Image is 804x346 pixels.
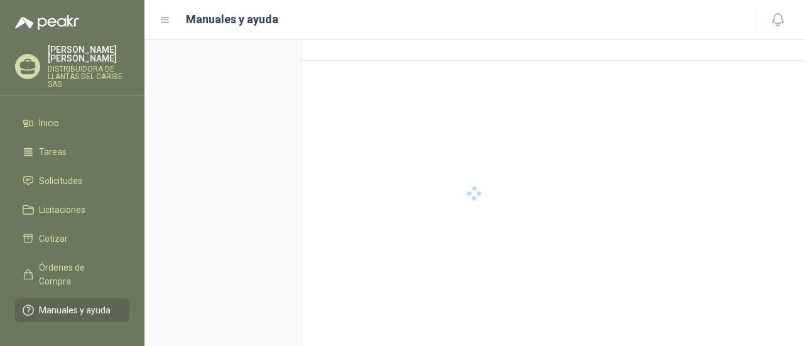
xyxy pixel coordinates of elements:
a: Solicitudes [15,169,129,193]
p: [PERSON_NAME] [PERSON_NAME] [48,45,129,63]
span: Órdenes de Compra [39,261,117,288]
a: Licitaciones [15,198,129,222]
p: DISTRIBUIDORA DE LLANTAS DEL CARIBE SAS [48,65,129,88]
span: Inicio [39,116,59,130]
a: Órdenes de Compra [15,256,129,293]
a: Inicio [15,111,129,135]
h1: Manuales y ayuda [186,11,278,28]
img: Logo peakr [15,15,79,30]
a: Cotizar [15,227,129,251]
span: Cotizar [39,232,68,246]
a: Manuales y ayuda [15,298,129,322]
a: Tareas [15,140,129,164]
span: Licitaciones [39,203,85,217]
span: Tareas [39,145,67,159]
span: Manuales y ayuda [39,303,111,317]
span: Solicitudes [39,174,82,188]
